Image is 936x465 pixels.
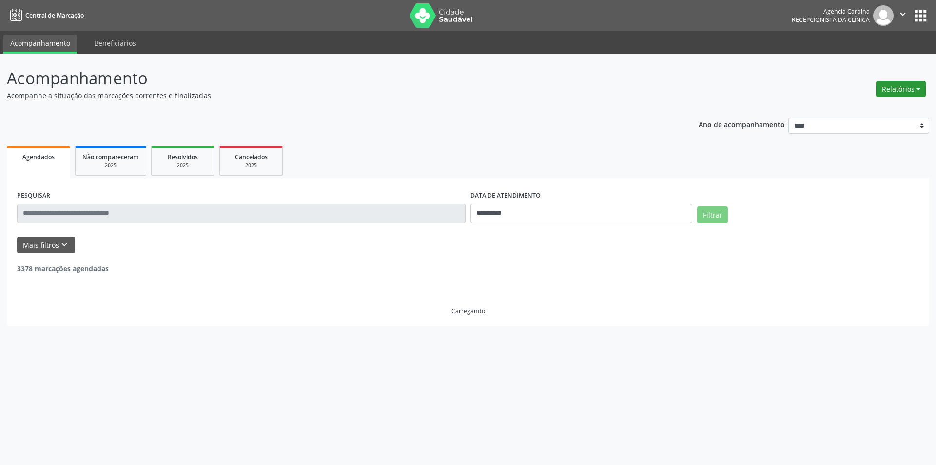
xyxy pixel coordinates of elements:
span: Recepcionista da clínica [792,16,870,24]
i:  [897,9,908,19]
div: 2025 [158,162,207,169]
button: apps [912,7,929,24]
label: PESQUISAR [17,188,50,204]
span: Não compareceram [82,153,139,161]
a: Beneficiários [87,35,143,52]
img: img [873,5,894,26]
span: Resolvidos [168,153,198,161]
button:  [894,5,912,26]
div: Agencia Carpina [792,7,870,16]
strong: 3378 marcações agendadas [17,264,109,273]
button: Mais filtroskeyboard_arrow_down [17,237,75,254]
a: Acompanhamento [3,35,77,54]
p: Acompanhamento [7,66,652,91]
div: 2025 [82,162,139,169]
span: Central de Marcação [25,11,84,19]
span: Agendados [22,153,55,161]
button: Relatórios [876,81,926,97]
button: Filtrar [697,206,728,223]
a: Central de Marcação [7,7,84,23]
span: Cancelados [235,153,268,161]
label: DATA DE ATENDIMENTO [470,188,541,204]
i: keyboard_arrow_down [59,240,70,250]
p: Ano de acompanhamento [699,118,785,130]
div: 2025 [227,162,275,169]
div: Carregando [451,307,485,315]
p: Acompanhe a situação das marcações correntes e finalizadas [7,91,652,101]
